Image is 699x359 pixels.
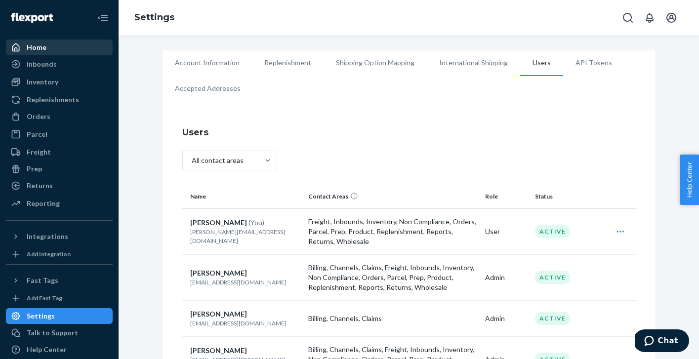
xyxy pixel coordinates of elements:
[27,77,58,87] div: Inventory
[190,319,301,327] p: [EMAIL_ADDRESS][DOMAIN_NAME]
[163,76,253,101] li: Accepted Addresses
[27,294,62,302] div: Add Fast Tag
[27,59,57,69] div: Inbounds
[6,273,113,288] button: Fast Tags
[6,56,113,72] a: Inbounds
[248,218,264,227] span: (You)
[481,185,531,208] th: Role
[6,325,113,341] button: Talk to Support
[304,185,481,208] th: Contact Areas
[192,156,244,165] div: All contact areas
[27,112,50,121] div: Orders
[93,8,113,28] button: Close Navigation
[27,328,78,338] div: Talk to Support
[6,196,113,211] a: Reporting
[182,126,636,139] h4: Users
[27,42,46,52] div: Home
[608,222,633,241] div: Open user actions
[11,13,53,23] img: Flexport logo
[190,310,247,318] span: [PERSON_NAME]
[661,8,681,28] button: Open account menu
[190,228,301,244] p: [PERSON_NAME][EMAIL_ADDRESS][DOMAIN_NAME]
[481,300,531,336] td: Admin
[190,278,301,286] p: [EMAIL_ADDRESS][DOMAIN_NAME]
[182,185,305,208] th: Name
[27,311,55,321] div: Settings
[640,8,659,28] button: Open notifications
[252,50,324,75] li: Replenishment
[27,276,58,285] div: Fast Tags
[27,129,47,139] div: Parcel
[635,329,689,354] iframe: Opens a widget where you can chat to one of our agents
[6,248,113,260] a: Add Integration
[190,346,247,355] span: [PERSON_NAME]
[535,225,570,238] div: Active
[6,308,113,324] a: Settings
[27,147,51,157] div: Freight
[27,95,79,105] div: Replenishments
[481,208,531,254] td: User
[190,218,247,227] span: [PERSON_NAME]
[27,164,42,174] div: Prep
[6,144,113,160] a: Freight
[6,109,113,124] a: Orders
[308,217,477,246] p: Freight, Inbounds, Inventory, Non Compliance, Orders, Parcel, Prep, Product, Replenishment, Repor...
[27,181,53,191] div: Returns
[563,50,624,75] li: API Tokens
[308,263,477,292] p: Billing, Channels, Claims, Freight, Inbounds, Inventory, Non Compliance, Orders, Parcel, Prep, Pr...
[6,74,113,90] a: Inventory
[134,12,174,23] a: Settings
[6,292,113,304] a: Add Fast Tag
[535,312,570,325] div: Active
[308,314,477,323] p: Billing, Channels, Claims
[27,345,67,355] div: Help Center
[126,3,182,32] ol: breadcrumbs
[324,50,427,75] li: Shipping Option Mapping
[6,229,113,244] button: Integrations
[618,8,638,28] button: Open Search Box
[6,92,113,108] a: Replenishments
[6,342,113,358] a: Help Center
[680,155,699,205] button: Help Center
[6,161,113,177] a: Prep
[481,254,531,300] td: Admin
[6,178,113,194] a: Returns
[427,50,520,75] li: International Shipping
[190,269,247,277] span: [PERSON_NAME]
[27,199,60,208] div: Reporting
[27,250,71,258] div: Add Integration
[163,50,252,75] li: Account Information
[535,271,570,284] div: Active
[6,40,113,55] a: Home
[531,185,604,208] th: Status
[520,50,563,76] li: Users
[6,126,113,142] a: Parcel
[27,232,68,241] div: Integrations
